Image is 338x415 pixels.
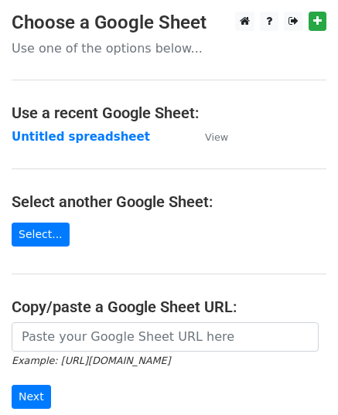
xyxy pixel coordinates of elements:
h3: Choose a Google Sheet [12,12,326,34]
a: Select... [12,223,70,247]
a: View [189,130,228,144]
input: Paste your Google Sheet URL here [12,322,319,352]
h4: Use a recent Google Sheet: [12,104,326,122]
p: Use one of the options below... [12,40,326,56]
h4: Copy/paste a Google Sheet URL: [12,298,326,316]
h4: Select another Google Sheet: [12,192,326,211]
small: View [205,131,228,143]
input: Next [12,385,51,409]
small: Example: [URL][DOMAIN_NAME] [12,355,170,366]
a: Untitled spreadsheet [12,130,150,144]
